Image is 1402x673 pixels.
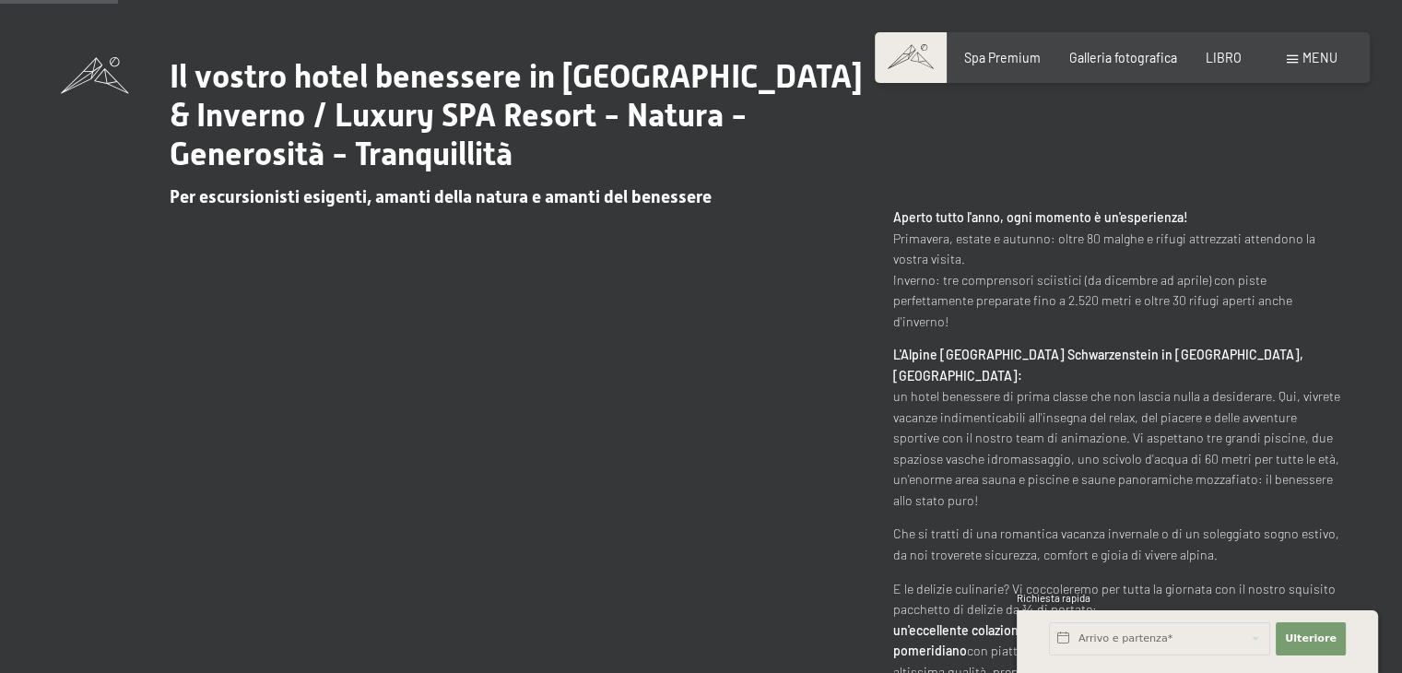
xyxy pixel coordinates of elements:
font: L'Alpine [GEOGRAPHIC_DATA] Schwarzenstein in [GEOGRAPHIC_DATA], [GEOGRAPHIC_DATA]: [893,347,1303,384]
font: menu [1302,50,1337,65]
font: un'eccellente colazione a buffet [893,622,1073,638]
font: Inverno: tre comprensori sciistici (da dicembre ad aprile) con piste perfettamente preparate fino... [893,272,1292,329]
font: Aperto tutto l'anno, ogni momento è un'esperienza! [893,209,1188,225]
font: Per escursionisti esigenti, amanti della natura e amanti del benessere [170,186,712,207]
font: Richiesta rapida [1017,592,1090,604]
font: E le delizie culinarie? Vi coccoleremo per tutta la giornata con il nostro squisito pacchetto di ... [893,581,1336,618]
font: Primavera, estate e autunno: oltre 80 malghe e rifugi attrezzati attendono la vostra visita. [893,230,1315,267]
font: con piatti leggeri, dolci e snack [967,643,1140,658]
a: Galleria fotografica [1069,50,1177,65]
font: Che si tratti di una romantica vacanza invernale o di un soleggiato sogno estivo, da noi troveret... [893,525,1339,562]
a: Spa Premium [964,50,1041,65]
font: un hotel benessere di prima classe che non lascia nulla a desiderare. Qui, vivrete vacanze indime... [893,388,1340,508]
a: LIBRO [1206,50,1242,65]
font: Il vostro hotel benessere in [GEOGRAPHIC_DATA] & Inverno / Luxury SPA Resort - Natura - Generosit... [170,57,863,172]
button: Ulteriore [1276,622,1346,655]
font: Ulteriore [1285,632,1337,644]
